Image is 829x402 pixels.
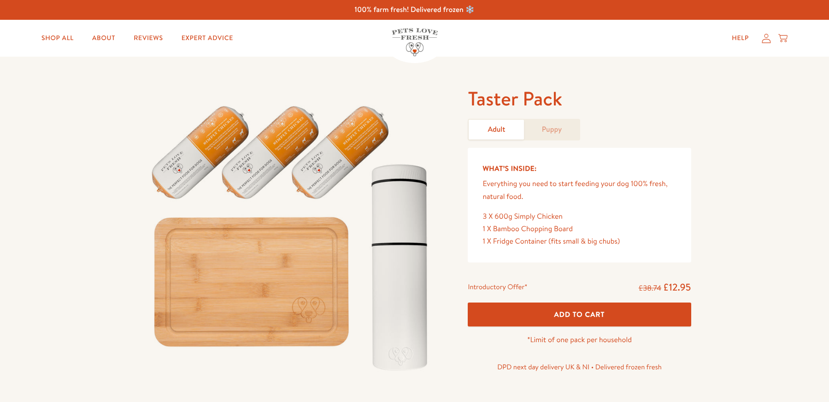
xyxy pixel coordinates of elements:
[468,281,527,295] div: Introductory Offer*
[524,120,579,140] a: Puppy
[138,86,446,381] img: Taster Pack - Adult
[639,283,661,293] s: £38.74
[468,361,691,373] p: DPD next day delivery UK & NI • Delivered frozen fresh
[468,86,691,111] h1: Taster Pack
[468,334,691,346] p: *Limit of one pack per household
[482,210,676,223] div: 3 X 600g Simply Chicken
[392,28,438,56] img: Pets Love Fresh
[482,224,573,234] span: 1 X Bamboo Chopping Board
[724,29,756,47] a: Help
[554,309,605,319] span: Add To Cart
[468,303,691,327] button: Add To Cart
[482,178,676,203] p: Everything you need to start feeding your dog 100% fresh, natural food.
[174,29,241,47] a: Expert Advice
[126,29,170,47] a: Reviews
[663,280,691,294] span: £12.95
[85,29,123,47] a: About
[469,120,524,140] a: Adult
[482,163,676,175] h5: What’s Inside:
[482,235,676,248] div: 1 X Fridge Container (fits small & big chubs)
[34,29,81,47] a: Shop All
